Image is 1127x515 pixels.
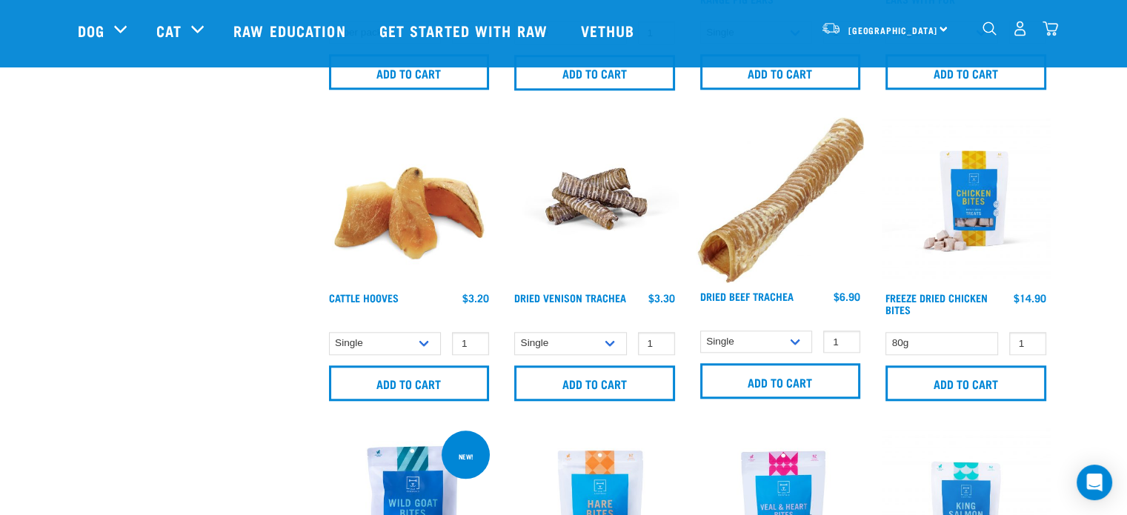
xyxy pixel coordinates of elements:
a: Cattle Hooves [329,295,399,300]
input: Add to cart [514,55,675,90]
a: Get started with Raw [365,1,566,60]
a: Dried Venison Trachea [514,295,626,300]
input: Add to cart [329,54,490,90]
img: Pile Of Cattle Hooves Treats For Dogs [325,117,493,285]
input: 1 [1009,332,1046,355]
a: Dried Beef Trachea [700,293,794,299]
div: $3.20 [462,292,489,304]
div: $14.90 [1014,292,1046,304]
img: user.png [1012,21,1028,36]
a: Dog [78,19,104,41]
div: $6.90 [834,290,860,302]
a: Vethub [566,1,654,60]
input: Add to cart [329,365,490,401]
img: home-icon-1@2x.png [983,21,997,36]
input: Add to cart [700,54,861,90]
img: Stack of treats for pets including venison trachea [511,117,679,285]
div: Open Intercom Messenger [1077,465,1112,500]
input: 1 [638,332,675,355]
div: new! [452,445,480,468]
input: 1 [452,332,489,355]
a: Cat [156,19,182,41]
input: 1 [823,330,860,353]
input: Add to cart [885,365,1046,401]
input: Add to cart [514,365,675,401]
input: Add to cart [885,54,1046,90]
span: [GEOGRAPHIC_DATA] [848,27,938,33]
input: Add to cart [700,363,861,399]
a: Raw Education [219,1,364,60]
img: van-moving.png [821,21,841,35]
a: Freeze Dried Chicken Bites [885,295,988,312]
img: Trachea [697,117,865,283]
div: $3.30 [648,292,675,304]
img: RE Product Shoot 2023 Nov8581 [882,117,1050,285]
img: home-icon@2x.png [1043,21,1058,36]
